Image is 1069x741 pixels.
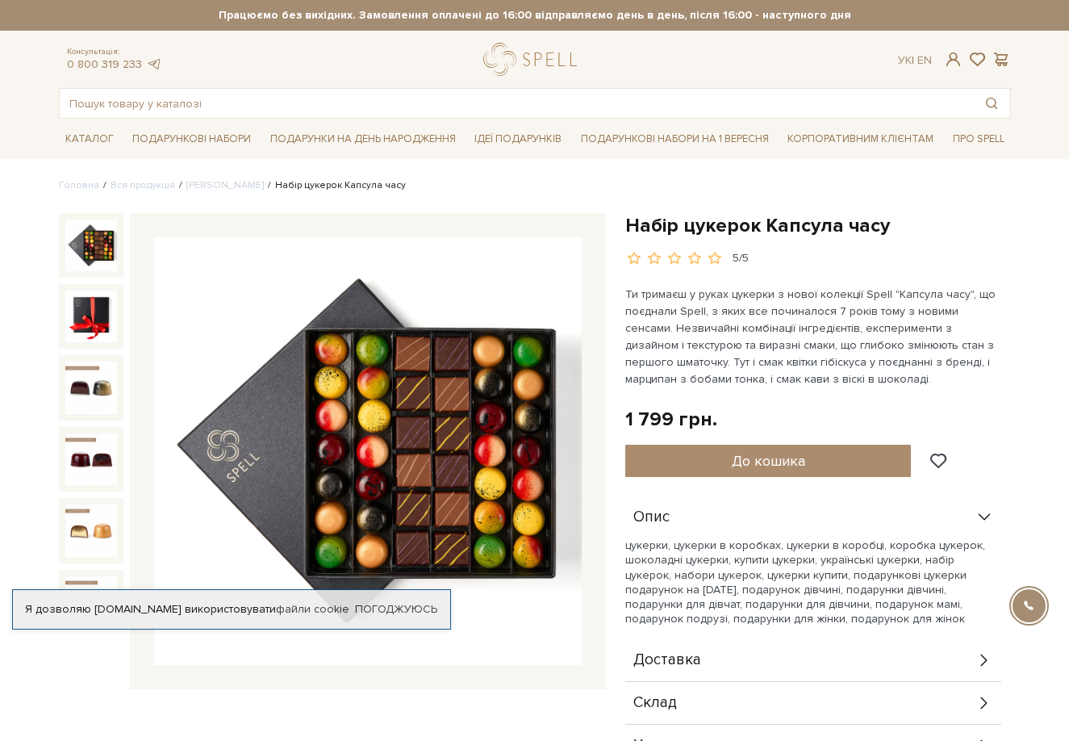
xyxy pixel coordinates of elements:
[625,213,1011,238] h1: Набір цукерок Капсула часу
[13,602,450,617] div: Я дозволяю [DOMAIN_NAME] використовувати
[126,127,257,152] a: Подарункові набори
[468,127,568,152] a: Ідеї подарунків
[973,89,1010,118] button: Пошук товару у каталозі
[625,445,912,477] button: До кошика
[574,125,775,153] a: Подарункові набори на 1 Вересня
[60,89,973,118] input: Пошук товару у каталозі
[733,251,749,266] div: 5/5
[65,291,117,342] img: Набір цукерок Капсула часу
[59,8,1011,23] strong: Працюємо без вихідних. Замовлення оплачені до 16:00 відправляємо день в день, після 16:00 - насту...
[65,433,117,485] img: Набір цукерок Капсула часу
[633,510,670,525] span: Опис
[264,178,406,193] li: Набір цукерок Капсула часу
[732,452,805,470] span: До кошика
[65,576,117,628] img: Набір цукерок Капсула часу
[917,53,932,67] a: En
[912,53,914,67] span: |
[154,237,582,665] img: Набір цукерок Капсула часу
[898,53,932,68] div: Ук
[264,127,462,152] a: Подарунки на День народження
[276,602,349,616] a: файли cookie
[186,179,264,191] a: [PERSON_NAME]
[781,125,940,153] a: Корпоративним клієнтам
[633,653,701,668] span: Доставка
[111,179,175,191] a: Вся продукція
[355,602,437,617] a: Погоджуюсь
[625,286,1004,387] p: Ти тримаєш у руках цукерки з нової колекції Spell "Капсула часу", що поєднали Spell, з яких все п...
[146,57,162,71] a: telegram
[625,538,1001,626] p: цукерки, цукерки в коробках, цукерки в коробці, коробка цукерок, шоколадні цукерки, купити цукерк...
[67,47,162,57] span: Консультація:
[633,696,677,710] span: Склад
[65,504,117,556] img: Набір цукерок Капсула часу
[625,407,717,432] div: 1 799 грн.
[65,220,117,271] img: Набір цукерок Капсула часу
[483,43,584,76] a: logo
[59,127,120,152] a: Каталог
[65,362,117,413] img: Набір цукерок Капсула часу
[59,179,99,191] a: Головна
[946,127,1011,152] a: Про Spell
[67,57,142,71] a: 0 800 319 233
